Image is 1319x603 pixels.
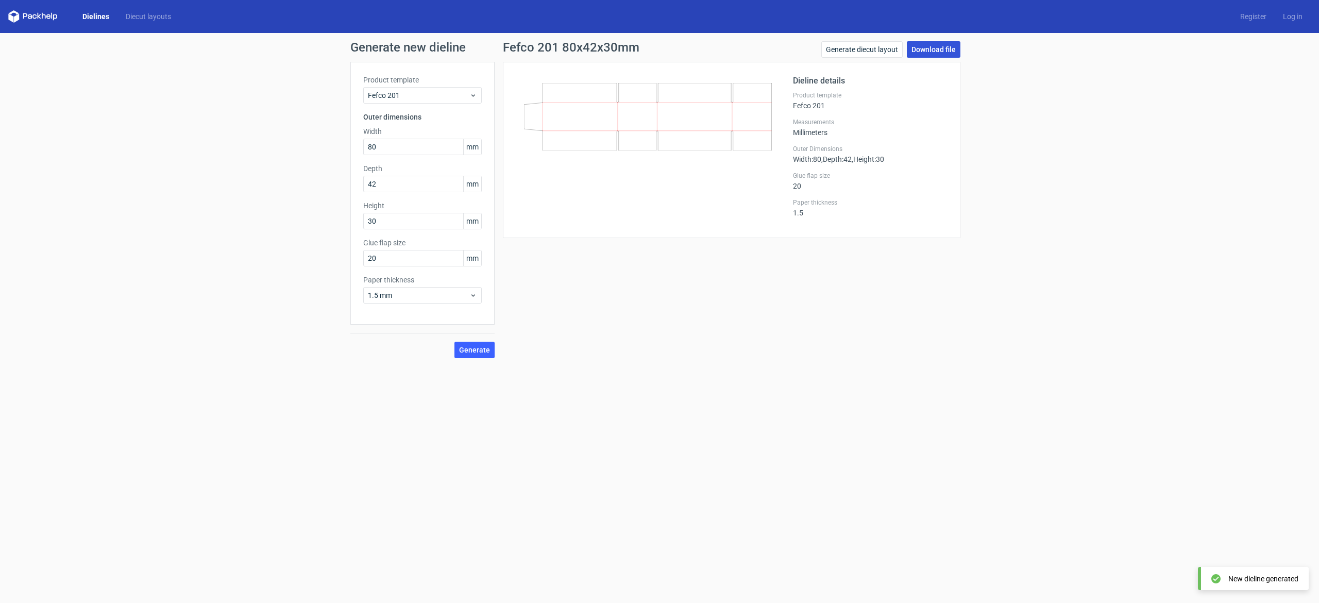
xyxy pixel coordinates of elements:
[117,11,179,22] a: Diecut layouts
[793,118,948,126] label: Measurements
[793,91,948,110] div: Fefco 201
[363,112,482,122] h3: Outer dimensions
[793,172,948,190] div: 20
[463,139,481,155] span: mm
[363,126,482,137] label: Width
[793,118,948,137] div: Millimeters
[363,200,482,211] label: Height
[793,145,948,153] label: Outer Dimensions
[463,250,481,266] span: mm
[350,41,969,54] h1: Generate new dieline
[793,198,948,217] div: 1.5
[1228,574,1298,584] div: New dieline generated
[821,41,903,58] a: Generate diecut layout
[454,342,495,358] button: Generate
[852,155,884,163] span: , Height : 30
[821,155,852,163] span: , Depth : 42
[363,238,482,248] label: Glue flap size
[363,75,482,85] label: Product template
[363,163,482,174] label: Depth
[793,198,948,207] label: Paper thickness
[363,275,482,285] label: Paper thickness
[459,346,490,354] span: Generate
[907,41,960,58] a: Download file
[74,11,117,22] a: Dielines
[793,155,821,163] span: Width : 80
[368,290,469,300] span: 1.5 mm
[1232,11,1275,22] a: Register
[1275,11,1311,22] a: Log in
[368,90,469,100] span: Fefco 201
[793,75,948,87] h2: Dieline details
[793,172,948,180] label: Glue flap size
[503,41,639,54] h1: Fefco 201 80x42x30mm
[463,176,481,192] span: mm
[463,213,481,229] span: mm
[793,91,948,99] label: Product template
